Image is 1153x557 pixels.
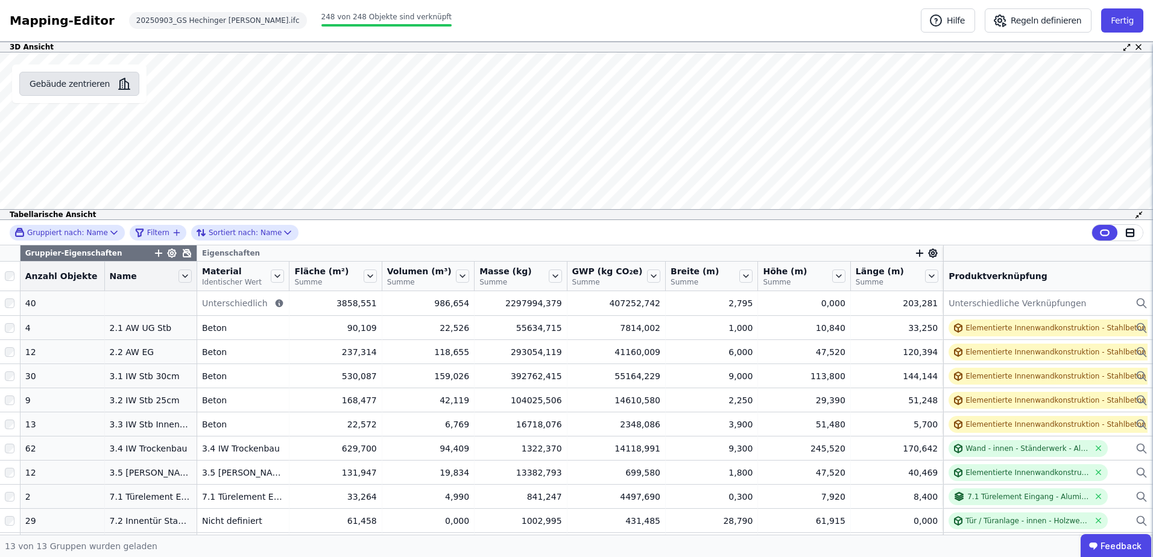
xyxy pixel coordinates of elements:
button: Fertig [1101,8,1143,33]
div: Beton [202,394,284,406]
div: 407252,742 [572,297,660,309]
span: Unterschiedliche Verknüpfungen [949,297,1086,309]
div: 986,654 [387,297,469,309]
div: 9 [25,394,100,406]
div: 1,800 [671,467,753,479]
div: Wand - innen - Ständerwerk - Aluminium [965,444,1089,453]
div: 7.1 Türelement Eingang [110,491,192,503]
div: 2,250 [671,394,753,406]
div: 7,920 [763,491,845,503]
div: 6,000 [671,346,753,358]
div: 55164,229 [572,370,660,382]
div: 3.1 IW Stb 30cm [110,370,192,382]
div: 62 [25,442,100,455]
div: 159,026 [387,370,469,382]
div: 6,769 [387,418,469,430]
div: 2 [25,491,100,503]
div: 3,900 [671,418,753,430]
span: Länge (m) [856,265,904,277]
div: 13382,793 [479,467,561,479]
div: 22,526 [387,322,469,334]
div: 40,469 [856,467,938,479]
button: filter_by [134,225,182,240]
div: 61,915 [763,515,845,527]
div: 120,394 [856,346,938,358]
div: 2348,086 [572,418,660,430]
div: 90,109 [294,322,376,334]
div: 14610,580 [572,394,660,406]
div: 51,480 [763,418,845,430]
div: 3.5 [PERSON_NAME] [202,467,284,479]
div: Nicht definiert [202,515,284,527]
div: 28,790 [671,515,753,527]
button: Hilfe [921,8,975,33]
div: 131,947 [294,467,376,479]
div: 30 [25,370,100,382]
div: 10,840 [763,322,845,334]
span: Sortiert nach: [209,228,258,238]
div: 629,700 [294,442,376,455]
div: 12 [25,346,100,358]
div: 7814,002 [572,322,660,334]
span: Summe [856,277,904,287]
div: 293054,119 [479,346,561,358]
span: Masse (kg) [479,265,532,277]
div: 9,300 [671,442,753,455]
div: 5,700 [856,418,938,430]
div: 699,580 [572,467,660,479]
span: 248 von 248 Objekte sind verknüpft [321,13,452,21]
div: 42,119 [387,394,469,406]
span: Breite (m) [671,265,719,277]
div: 61,458 [294,515,376,527]
span: Summe [294,277,349,287]
div: 2297994,379 [479,297,561,309]
div: 29,390 [763,394,845,406]
div: Elementierte Innenwandkonstruktion - Holz allgemein [965,468,1089,477]
div: 33,264 [294,491,376,503]
span: Volumen (m³) [387,265,452,277]
div: 170,642 [856,442,938,455]
div: 3.2 IW Stb 25cm [110,394,192,406]
div: 16718,076 [479,418,561,430]
span: Name [110,270,137,282]
div: 3.3 IW Stb Innenstützen [110,418,192,430]
div: 19,834 [387,467,469,479]
div: 0,000 [856,515,938,527]
span: Anzahl Objekte [25,270,98,282]
span: Identischer Wert [202,277,262,287]
div: 3.4 IW Trockenbau [202,442,284,455]
div: Beton [202,346,284,358]
div: 7.1 Türelement Eingang - Aluminiumrahmen - Dreifachverglasung - m² [967,492,1089,502]
div: Beton [202,370,284,382]
div: 237,314 [294,346,376,358]
div: 29 [25,515,100,527]
div: 841,247 [479,491,561,503]
div: 7.2 Innentür Standard [110,515,192,527]
div: 0,000 [763,297,845,309]
div: 530,087 [294,370,376,382]
span: Filtern [147,228,169,238]
div: 9,000 [671,370,753,382]
div: 2,795 [671,297,753,309]
div: 4 [25,322,100,334]
div: 104025,506 [479,394,561,406]
div: 245,520 [763,442,845,455]
span: 3D Ansicht [10,42,54,52]
div: 12 [25,467,100,479]
span: Summe [671,277,719,287]
div: Mapping-Editor [10,12,115,29]
div: 4497,690 [572,491,660,503]
span: Fläche (m²) [294,265,349,277]
span: Gruppiert nach: [27,228,84,238]
div: 431,485 [572,515,660,527]
button: Regeln definieren [985,8,1091,33]
div: 33,250 [856,322,938,334]
div: 22,572 [294,418,376,430]
div: 7.1 Türelement Eingang [202,491,284,503]
div: 2.2 AW EG [110,346,192,358]
span: Summe [572,277,643,287]
div: 3.4 IW Trockenbau [110,442,192,455]
div: 0,000 [387,515,469,527]
div: 20250903_GS Hechinger [PERSON_NAME].ifc [129,12,307,29]
div: 118,655 [387,346,469,358]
